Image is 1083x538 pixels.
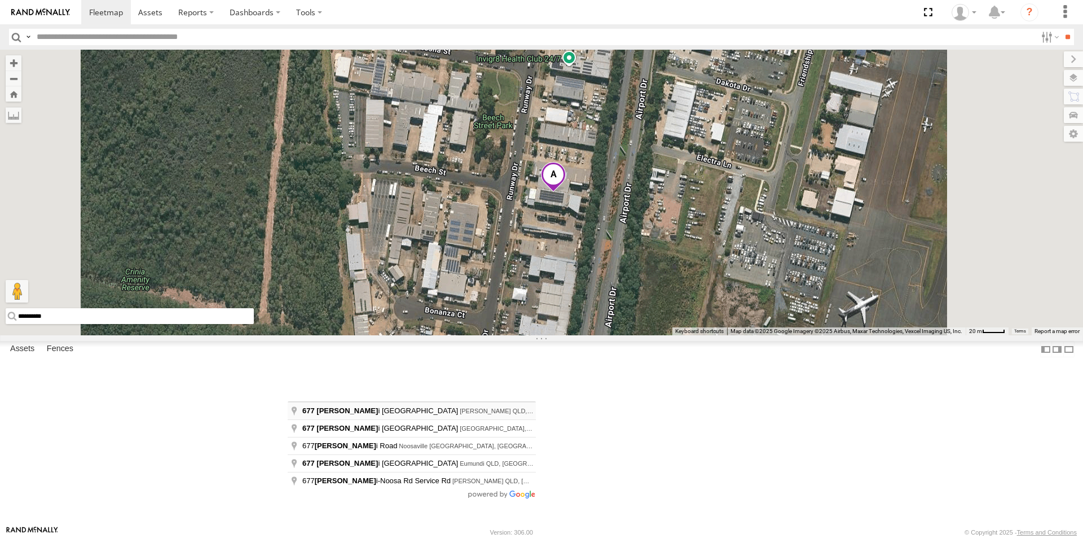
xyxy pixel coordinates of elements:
span: 677 [PERSON_NAME] [302,424,378,432]
span: 677 i-Noosa Rd Service Rd [302,476,452,485]
div: Version: 306.00 [490,529,533,536]
a: Report a map error [1034,328,1080,334]
span: [PERSON_NAME] QLD, [GEOGRAPHIC_DATA] [460,408,593,414]
label: Hide Summary Table [1063,341,1075,357]
label: Fences [41,342,79,357]
span: 677 [PERSON_NAME] [302,459,378,467]
span: [PERSON_NAME] [315,441,376,450]
span: 677 [PERSON_NAME] [302,406,378,415]
button: Zoom Home [6,86,21,102]
a: Visit our Website [6,527,58,538]
button: Zoom in [6,55,21,71]
a: Terms and Conditions [1017,529,1077,536]
span: 20 m [969,328,982,334]
label: Dock Summary Table to the Left [1040,341,1051,357]
span: Noosaville [GEOGRAPHIC_DATA], [GEOGRAPHIC_DATA] [399,443,562,449]
button: Zoom out [6,71,21,86]
span: Eumundi QLD, [GEOGRAPHIC_DATA] [460,460,567,467]
span: 677 i Road [302,441,399,450]
label: Assets [5,342,40,357]
button: Keyboard shortcuts [675,327,724,335]
div: © Copyright 2025 - [965,529,1077,536]
span: [GEOGRAPHIC_DATA], [GEOGRAPHIC_DATA] [460,425,592,432]
label: Measure [6,107,21,123]
span: i [GEOGRAPHIC_DATA] [302,424,460,432]
button: Drag Pegman onto the map to open Street View [6,280,28,303]
span: Map data ©2025 Google Imagery ©2025 Airbus, Maxar Technologies, Vexcel Imaging US, Inc. [730,328,962,334]
img: rand-logo.svg [11,8,70,16]
div: Laura Van Bruggen [948,4,980,21]
button: Map scale: 20 m per 37 pixels [966,327,1009,335]
span: i [GEOGRAPHIC_DATA] [302,459,460,467]
i: ? [1020,3,1038,21]
label: Search Query [24,29,33,45]
label: Search Filter Options [1037,29,1061,45]
label: Map Settings [1064,126,1083,142]
label: Dock Summary Table to the Right [1051,341,1063,357]
span: i [GEOGRAPHIC_DATA] [302,406,460,415]
a: Terms (opens in new tab) [1014,329,1026,333]
span: [PERSON_NAME] [315,476,376,485]
span: [PERSON_NAME] QLD, [GEOGRAPHIC_DATA] [452,478,586,484]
